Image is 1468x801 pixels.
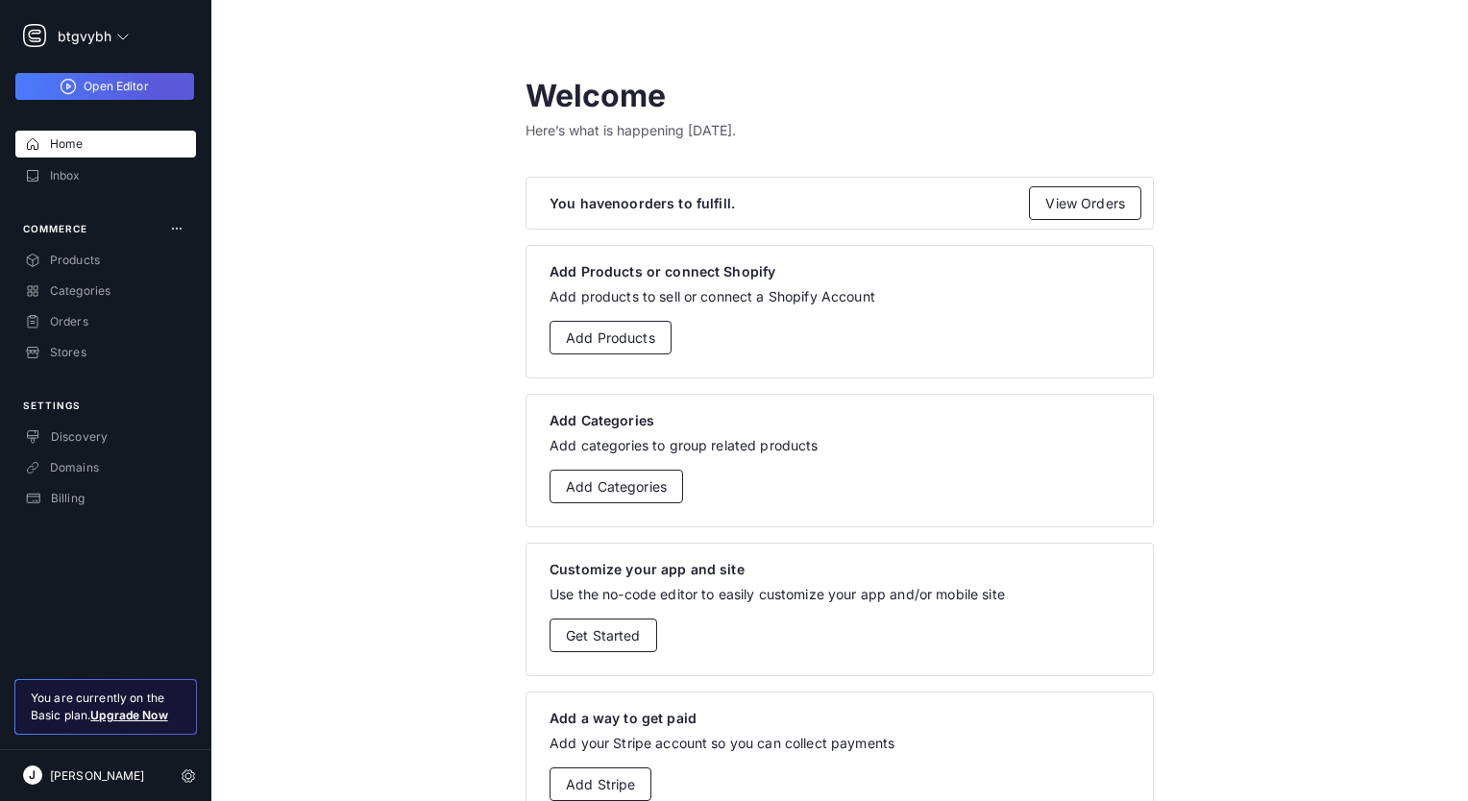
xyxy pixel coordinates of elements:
button: Get Started [550,619,657,652]
p: Stores [40,345,86,360]
h4: Add Products or connect Shopify [550,263,1130,279]
p: Use the no-code editor to easily customize your app and/or mobile site [550,585,1130,604]
p: Domains [40,460,99,475]
h4: You have orders to fulfill. [550,195,1130,211]
p: Add your Stripe account so you can collect payments [550,734,1130,753]
p: Orders [40,314,88,329]
div: You are currently on the Basic plan. [15,680,196,734]
p: Add categories to group related products [550,436,1130,455]
span: Open Editor [84,79,148,93]
img: navigation_default-icon.png [23,24,46,47]
h4: Add Categories [550,412,1130,428]
button: Add Products [550,321,672,354]
h4: Add a way to get paid [550,710,1130,726]
p: btgvybh [58,21,111,52]
p: Categories [40,283,110,299]
p: J [23,765,42,785]
p: Inbox [40,168,81,183]
p: Discovery [41,429,108,445]
button: View Orders [1029,186,1141,220]
p: Add products to sell or connect a Shopify Account [550,287,1130,306]
span: no [612,195,629,211]
h1: Welcome [526,77,1154,114]
p: Home [40,136,83,152]
button: Add Stripe [550,767,651,801]
button: Add Categories [550,470,683,503]
h4: Here’s what is happening [DATE]. [526,122,1154,169]
p: [PERSON_NAME] [42,766,145,786]
h4: Customize your app and site [550,561,1130,577]
p: Products [40,253,100,268]
p: Billing [41,491,85,506]
u: Upgrade Now [90,708,167,722]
